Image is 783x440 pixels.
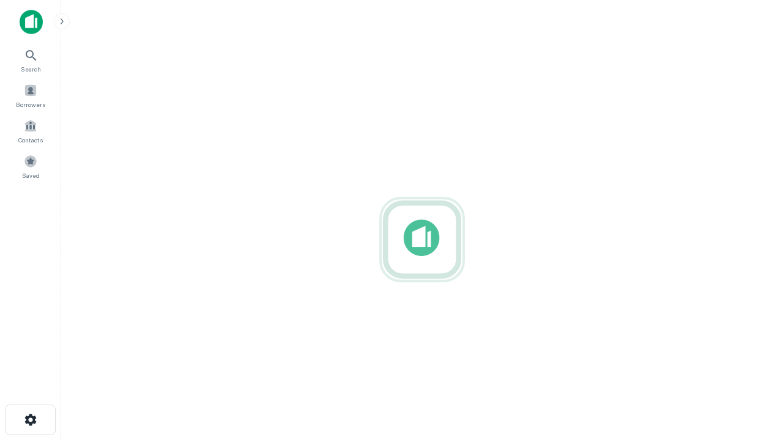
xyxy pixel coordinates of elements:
span: Contacts [18,135,43,145]
a: Borrowers [4,79,58,112]
img: capitalize-icon.png [20,10,43,34]
a: Contacts [4,114,58,147]
iframe: Chat Widget [722,342,783,401]
span: Saved [22,170,40,180]
a: Search [4,43,58,76]
a: Saved [4,150,58,183]
span: Search [21,64,41,74]
span: Borrowers [16,100,45,109]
